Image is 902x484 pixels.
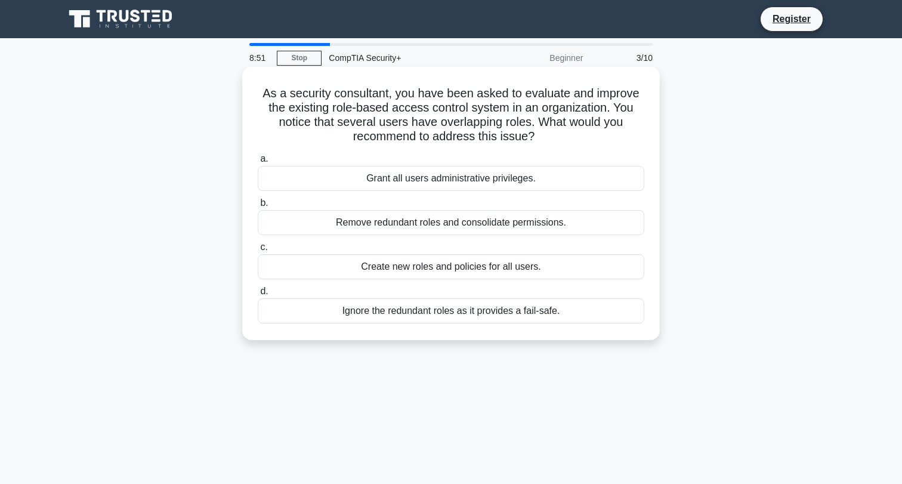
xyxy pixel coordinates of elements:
[258,210,644,235] div: Remove redundant roles and consolidate permissions.
[258,298,644,323] div: Ignore the redundant roles as it provides a fail-safe.
[260,286,268,296] span: d.
[765,11,818,26] a: Register
[322,46,486,70] div: CompTIA Security+
[258,254,644,279] div: Create new roles and policies for all users.
[257,86,645,144] h5: As a security consultant, you have been asked to evaluate and improve the existing role-based acc...
[242,46,277,70] div: 8:51
[486,46,590,70] div: Beginner
[258,166,644,191] div: Grant all users administrative privileges.
[260,153,268,164] span: a.
[277,51,322,66] a: Stop
[260,198,268,208] span: b.
[260,242,267,252] span: c.
[590,46,660,70] div: 3/10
